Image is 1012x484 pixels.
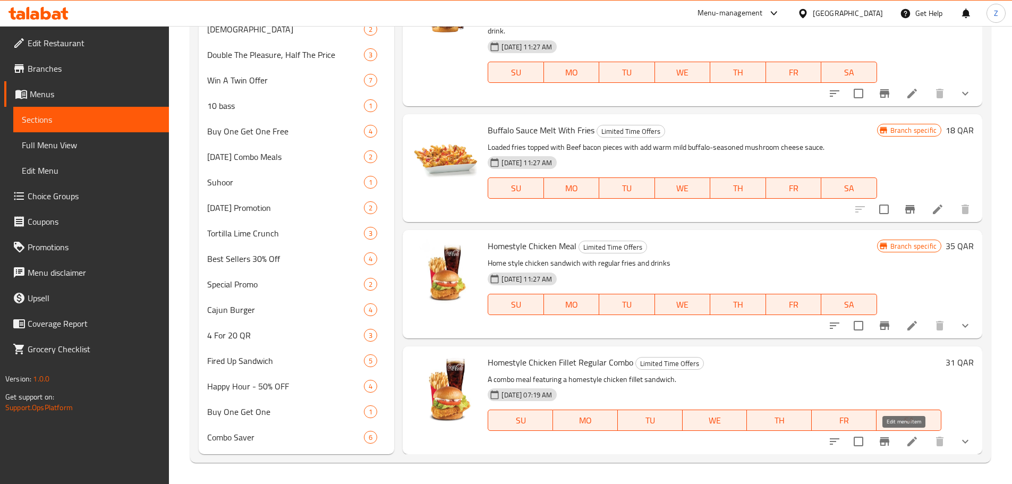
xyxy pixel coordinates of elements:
span: Menu disclaimer [28,266,160,279]
span: TH [751,413,807,428]
div: items [364,74,377,87]
p: A combo meal featuring a homestyle chicken fillet sandwich. [488,373,941,386]
span: Win A Twin Offer [207,74,364,87]
a: Promotions [4,234,169,260]
span: FR [770,65,818,80]
span: 4 [364,126,377,137]
div: items [364,252,377,265]
div: Iftar [207,23,364,36]
div: Tortilla Lime Crunch [207,227,364,240]
button: TH [710,294,766,315]
span: Get support on: [5,390,54,404]
svg: Show Choices [959,435,972,448]
div: Limited Time Offers [635,357,704,370]
button: TU [599,62,655,83]
button: TH [710,62,766,83]
div: Limited Time Offers [579,241,647,253]
span: FR [816,413,872,428]
div: Suhoor1 [199,169,395,195]
span: 4 [364,254,377,264]
a: Coupons [4,209,169,234]
button: WE [655,62,711,83]
button: SA [821,177,877,199]
span: Fired Up Sandwich [207,354,364,367]
button: FR [766,62,822,83]
div: Combo Saver [207,431,364,444]
div: items [364,150,377,163]
button: show more [953,313,978,338]
span: Suhoor [207,176,364,189]
span: Edit Menu [22,164,160,177]
a: Edit menu item [931,203,944,216]
div: Special Promo2 [199,271,395,297]
div: National Sports Day Promotion [207,201,364,214]
button: TU [618,410,683,431]
div: Double The Pleasure, Half The Price3 [199,42,395,67]
span: 2 [364,24,377,35]
div: items [364,431,377,444]
button: WE [655,177,711,199]
div: 10 bass1 [199,93,395,118]
div: items [364,176,377,189]
span: Upsell [28,292,160,304]
p: Home style chicken sandwich with regular fries and drinks [488,257,877,270]
button: SA [821,294,877,315]
span: TH [715,297,762,312]
button: MO [553,410,618,431]
span: 3 [364,50,377,60]
span: SU [492,181,539,196]
button: Branch-specific-item [872,429,897,454]
span: MO [548,65,596,80]
button: Branch-specific-item [872,313,897,338]
a: Upsell [4,285,169,311]
span: 4 For 20 QR [207,329,364,342]
span: Promotions [28,241,160,253]
div: items [364,125,377,138]
button: FR [766,294,822,315]
button: FR [812,410,877,431]
a: Edit Restaurant [4,30,169,56]
span: WE [687,413,743,428]
div: items [364,201,377,214]
span: 7 [364,75,377,86]
button: WE [655,294,711,315]
button: delete [927,429,953,454]
button: show more [953,429,978,454]
button: MO [544,177,600,199]
span: Choice Groups [28,190,160,202]
button: SU [488,177,543,199]
button: SU [488,294,543,315]
button: show more [953,81,978,106]
a: Edit Menu [13,158,169,183]
a: Support.OpsPlatform [5,401,73,414]
div: Happy Hour - 50% OFF4 [199,373,395,399]
div: items [364,354,377,367]
div: Best Sellers 30% Off4 [199,246,395,271]
span: TU [622,413,678,428]
div: Happy Hour - 50% OFF [207,380,364,393]
div: Buy One Get One [207,405,364,418]
div: [DATE] Combo Meals2 [199,144,395,169]
button: sort-choices [822,429,847,454]
span: 1 [364,101,377,111]
h6: 18 QAR [946,123,974,138]
img: Buffalo Sauce Melt With Fries [411,123,479,191]
button: sort-choices [822,313,847,338]
button: Branch-specific-item [872,81,897,106]
span: SU [492,297,539,312]
span: Full Menu View [22,139,160,151]
svg: Show Choices [959,319,972,332]
a: Edit menu item [906,319,919,332]
span: [DATE] Promotion [207,201,364,214]
span: Coverage Report [28,317,160,330]
span: Cajun Burger [207,303,364,316]
button: TU [599,177,655,199]
span: SU [492,413,549,428]
a: Grocery Checklist [4,336,169,362]
span: Best Sellers 30% Off [207,252,364,265]
span: Select to update [847,82,870,105]
span: TU [603,297,651,312]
